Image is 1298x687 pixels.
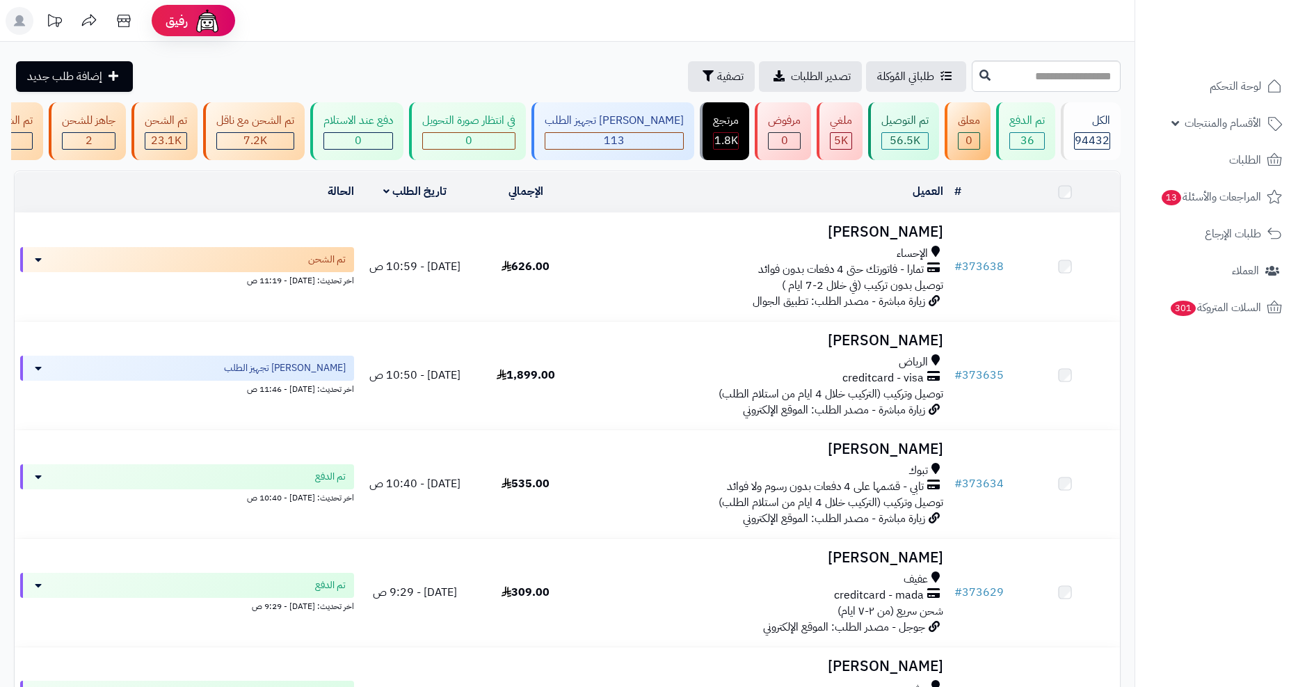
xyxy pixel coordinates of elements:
span: عفيف [904,571,928,587]
div: مرتجع [713,113,739,129]
span: طلباتي المُوكلة [877,68,934,85]
span: 626.00 [502,258,550,275]
a: تم الشحن 23.1K [129,102,200,160]
h3: [PERSON_NAME] [586,224,943,240]
div: 0 [769,133,800,149]
a: إضافة طلب جديد [16,61,133,92]
span: 94432 [1075,132,1109,149]
span: 113 [604,132,625,149]
span: زيارة مباشرة - مصدر الطلب: الموقع الإلكتروني [743,510,925,527]
span: 1.8K [714,132,738,149]
span: creditcard - mada [834,587,924,603]
div: 0 [324,133,392,149]
h3: [PERSON_NAME] [586,658,943,674]
div: معلق [958,113,980,129]
span: لوحة التحكم [1210,77,1261,96]
div: في انتظار صورة التحويل [422,113,515,129]
a: [PERSON_NAME] تجهيز الطلب 113 [529,102,697,160]
div: اخر تحديث: [DATE] - 11:19 ص [20,272,354,287]
div: الكل [1074,113,1110,129]
div: اخر تحديث: [DATE] - 11:46 ص [20,381,354,395]
span: # [954,584,962,601]
img: ai-face.png [193,7,221,35]
span: 56.5K [890,132,920,149]
a: #373634 [954,475,1004,492]
div: تم الشحن [145,113,187,129]
span: # [954,367,962,384]
a: الكل94432 [1058,102,1123,160]
div: اخر تحديث: [DATE] - 9:29 ص [20,598,354,613]
span: زيارة مباشرة - مصدر الطلب: الموقع الإلكتروني [743,402,925,418]
a: العملاء [1144,254,1290,287]
span: 0 [355,132,362,149]
span: شحن سريع (من ٢-٧ ايام) [838,603,943,619]
a: الإجمالي [508,183,543,200]
span: 36 [1020,132,1034,149]
span: 2 [86,132,93,149]
span: تم الدفع [315,578,346,592]
span: 0 [966,132,972,149]
span: توصيل بدون تركيب (في خلال 2-7 ايام ) [782,277,943,294]
span: creditcard - visa [842,370,924,386]
h3: [PERSON_NAME] [586,333,943,349]
span: [DATE] - 10:50 ص [369,367,460,384]
div: تم الشحن مع ناقل [216,113,294,129]
a: تصدير الطلبات [759,61,862,92]
div: 113 [545,133,683,149]
a: تم الشحن مع ناقل 7.2K [200,102,307,160]
span: # [954,258,962,275]
span: 301 [1170,301,1196,317]
div: 36 [1010,133,1044,149]
span: 1,899.00 [497,367,555,384]
div: 23119 [145,133,186,149]
a: مرفوض 0 [752,102,814,160]
div: 1806 [714,133,738,149]
a: المراجعات والأسئلة13 [1144,180,1290,214]
span: [DATE] - 10:40 ص [369,475,460,492]
span: تابي - قسّمها على 4 دفعات بدون رسوم ولا فوائد [727,479,924,495]
span: رفيق [166,13,188,29]
span: السلات المتروكة [1169,298,1261,317]
span: 309.00 [502,584,550,601]
span: 5K [834,132,848,149]
a: طلبات الإرجاع [1144,217,1290,251]
span: توصيل وتركيب (التركيب خلال 4 ايام من استلام الطلب) [719,386,943,402]
div: 2 [63,133,115,149]
div: دفع عند الاستلام [323,113,393,129]
span: # [954,475,962,492]
a: تحديثات المنصة [37,7,72,38]
a: تاريخ الطلب [383,183,447,200]
img: logo-2.png [1203,31,1285,60]
div: 0 [423,133,515,149]
a: العميل [913,183,943,200]
span: [DATE] - 9:29 ص [373,584,457,601]
a: الطلبات [1144,143,1290,177]
a: معلق 0 [942,102,993,160]
a: جاهز للشحن 2 [46,102,129,160]
span: العملاء [1232,261,1259,281]
a: الحالة [328,183,354,200]
span: الطلبات [1229,150,1261,170]
span: إضافة طلب جديد [27,68,102,85]
a: تم التوصيل 56.5K [865,102,942,160]
span: [PERSON_NAME] تجهيز الطلب [224,361,346,375]
h3: [PERSON_NAME] [586,550,943,566]
div: تم التوصيل [881,113,929,129]
div: 4954 [831,133,851,149]
div: تم الدفع [1009,113,1045,129]
span: الإحساء [897,246,928,262]
div: جاهز للشحن [62,113,115,129]
a: #373629 [954,584,1004,601]
span: 535.00 [502,475,550,492]
span: الرياض [899,354,928,370]
a: مرتجع 1.8K [697,102,752,160]
span: 0 [465,132,472,149]
a: دفع عند الاستلام 0 [307,102,406,160]
div: مرفوض [768,113,801,129]
span: تبوك [908,463,928,479]
a: #373638 [954,258,1004,275]
a: تم الدفع 36 [993,102,1058,160]
div: 7223 [217,133,294,149]
span: المراجعات والأسئلة [1160,187,1261,207]
span: زيارة مباشرة - مصدر الطلب: تطبيق الجوال [753,293,925,310]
